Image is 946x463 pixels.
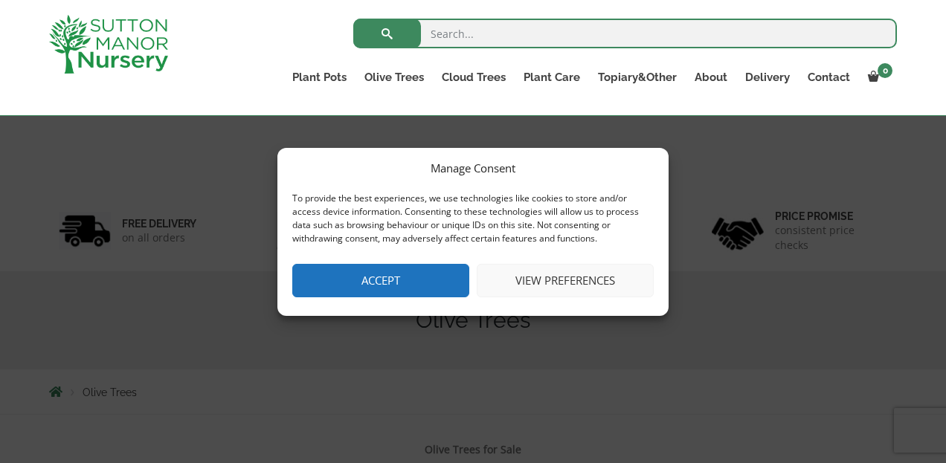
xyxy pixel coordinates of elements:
[859,67,897,88] a: 0
[589,67,686,88] a: Topiary&Other
[292,264,469,297] button: Accept
[49,15,168,74] img: logo
[355,67,433,88] a: Olive Trees
[736,67,799,88] a: Delivery
[431,159,515,177] div: Manage Consent
[799,67,859,88] a: Contact
[353,19,897,48] input: Search...
[878,63,892,78] span: 0
[292,192,652,245] div: To provide the best experiences, we use technologies like cookies to store and/or access device i...
[477,264,654,297] button: View preferences
[433,67,515,88] a: Cloud Trees
[283,67,355,88] a: Plant Pots
[515,67,589,88] a: Plant Care
[686,67,736,88] a: About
